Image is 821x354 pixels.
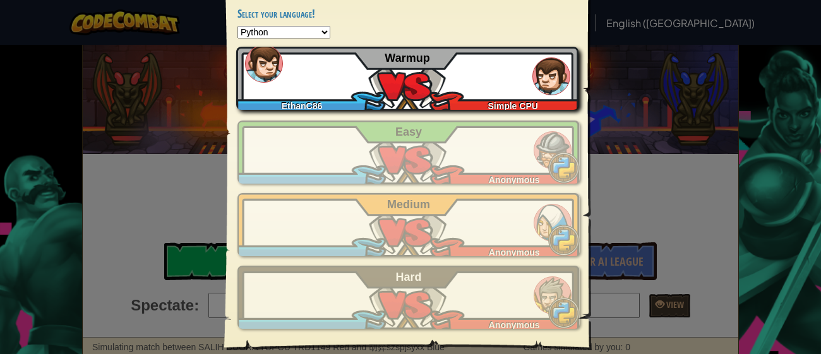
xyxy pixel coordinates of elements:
a: EthanC86Simple CPU [237,47,580,110]
a: Anonymous [237,193,580,256]
span: Anonymous [489,175,540,185]
img: humans_ladder_tutorial.png [532,57,570,95]
span: Warmup [385,52,429,64]
span: Hard [396,271,422,283]
span: Anonymous [489,247,540,257]
span: Easy [395,126,422,138]
img: humans_ladder_hard.png [534,276,572,314]
span: Anonymous [489,320,540,330]
span: Medium [387,198,430,211]
img: humans_ladder_medium.png [534,204,572,242]
a: Anonymous [237,121,580,184]
a: Anonymous [237,266,580,329]
h4: Select your language! [237,8,580,20]
img: humans_ladder_tutorial.png [245,45,283,83]
span: Simple CPU [488,101,538,111]
img: humans_ladder_easy.png [534,131,572,169]
span: EthanC86 [282,101,323,111]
